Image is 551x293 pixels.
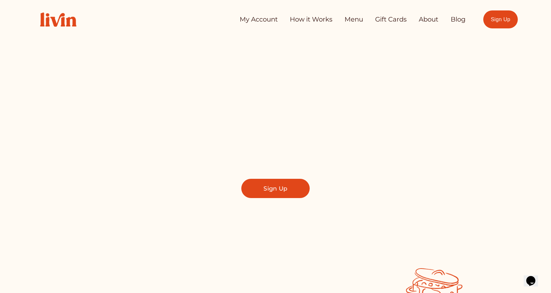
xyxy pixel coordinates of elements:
[419,13,438,26] a: About
[375,13,407,26] a: Gift Cards
[345,13,363,26] a: Menu
[241,179,309,198] a: Sign Up
[451,13,466,26] a: Blog
[33,6,83,34] img: Livin
[290,13,332,26] a: How it Works
[483,10,518,28] a: Sign Up
[136,84,416,116] span: Take Back Your Evenings
[167,126,384,155] span: Find a local chef who prepares customized, healthy meals in your kitchen
[524,267,544,286] iframe: chat widget
[240,13,278,26] a: My Account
